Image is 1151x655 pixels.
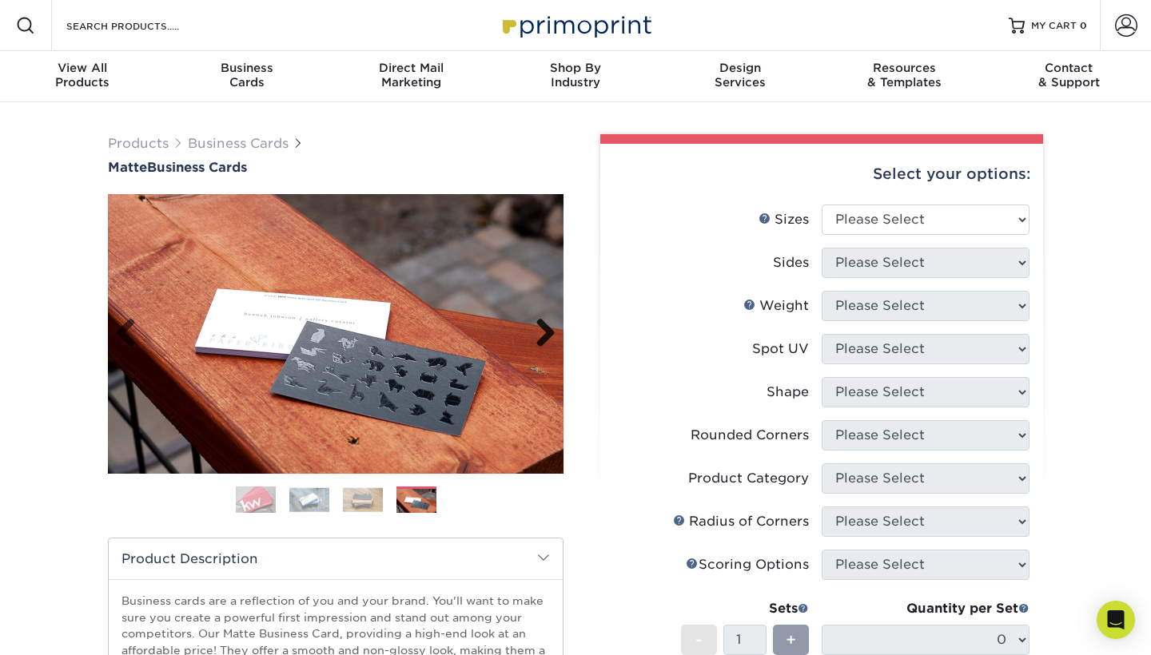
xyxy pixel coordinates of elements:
h1: Business Cards [108,160,564,175]
div: Marketing [329,61,493,89]
span: MY CART [1031,19,1077,33]
div: Product Category [688,469,809,488]
div: Sets [681,599,809,618]
img: Matte 04 [108,194,564,474]
div: & Templates [822,61,987,89]
span: 0 [1080,20,1087,31]
input: SEARCH PRODUCTS..... [65,16,221,35]
a: MatteBusiness Cards [108,160,564,175]
span: Shop By [493,61,658,75]
div: Weight [743,296,809,316]
img: Business Cards 02 [289,487,329,512]
span: Direct Mail [329,61,493,75]
div: Sides [773,253,809,272]
a: DesignServices [658,51,822,102]
div: Spot UV [752,339,809,359]
div: Radius of Corners [673,512,809,531]
img: Business Cards 01 [236,480,276,520]
div: Cards [165,61,329,89]
a: Business Cards [188,136,289,151]
span: Resources [822,61,987,75]
div: Rounded Corners [691,426,809,445]
a: Products [108,136,169,151]
div: & Support [986,61,1151,89]
div: Quantity per Set [822,599,1030,618]
div: Industry [493,61,658,89]
a: Resources& Templates [822,51,987,102]
span: Business [165,61,329,75]
div: Shape [767,383,809,402]
img: Business Cards 03 [343,487,383,512]
div: Select your options: [613,144,1030,204]
span: Contact [986,61,1151,75]
div: Sizes [759,210,809,229]
img: Primoprint [496,8,655,42]
div: Open Intercom Messenger [1097,601,1135,639]
span: + [786,628,796,652]
span: Design [658,61,822,75]
img: Business Cards 04 [396,489,436,514]
div: Scoring Options [686,555,809,574]
a: BusinessCards [165,51,329,102]
span: Matte [108,160,147,175]
a: Contact& Support [986,51,1151,102]
a: Direct MailMarketing [329,51,493,102]
a: Shop ByIndustry [493,51,658,102]
h2: Product Description [109,538,563,579]
span: - [695,628,703,652]
div: Services [658,61,822,89]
